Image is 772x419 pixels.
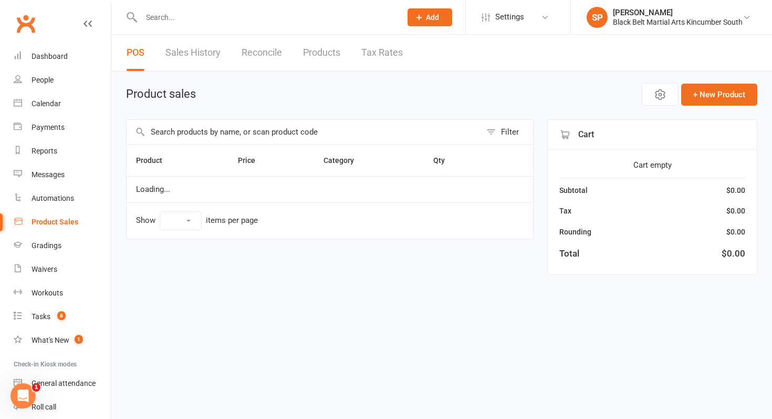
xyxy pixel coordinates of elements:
div: Tasks [32,312,50,321]
span: 1 [75,335,83,344]
a: Dashboard [14,45,111,68]
a: People [14,68,111,92]
button: Add [408,8,452,26]
div: SP [587,7,608,28]
div: Workouts [32,289,63,297]
div: General attendance [32,379,96,387]
a: Gradings [14,234,111,258]
button: Price [238,154,267,167]
span: Product [136,156,174,165]
div: Roll call [32,403,56,411]
a: Tax Rates [361,35,403,71]
div: Gradings [32,241,61,250]
h1: Product sales [126,88,196,100]
a: Roll call [14,395,111,419]
div: [PERSON_NAME] [613,8,743,17]
div: Total [559,247,579,261]
a: Automations [14,187,111,210]
span: Price [238,156,267,165]
div: Rounding [559,226,591,238]
a: Payments [14,116,111,139]
a: Reconcile [242,35,282,71]
div: Product Sales [32,218,78,226]
div: Show [136,211,258,230]
input: Search products by name, or scan product code [127,120,481,144]
a: Products [303,35,340,71]
button: Product [136,154,174,167]
div: $0.00 [726,205,745,217]
div: Tax [559,205,571,217]
span: Settings [495,5,524,29]
a: Workouts [14,281,111,305]
span: 8 [57,311,66,320]
span: Qty [433,156,456,165]
span: Add [426,13,439,22]
button: + New Product [681,84,757,106]
div: Subtotal [559,185,588,196]
a: Clubworx [13,11,39,37]
span: Category [324,156,366,165]
div: $0.00 [722,247,745,261]
div: Cart [548,120,757,150]
a: Product Sales [14,210,111,234]
button: Qty [433,154,456,167]
span: 1 [32,383,40,392]
div: Reports [32,147,57,155]
div: People [32,76,54,84]
div: Filter [501,126,519,138]
div: Messages [32,170,65,179]
a: What's New1 [14,329,111,352]
div: $0.00 [726,226,745,238]
a: Waivers [14,258,111,281]
button: Category [324,154,366,167]
a: Calendar [14,92,111,116]
button: Filter [481,120,533,144]
a: Sales History [165,35,221,71]
div: $0.00 [726,185,745,196]
div: Black Belt Martial Arts Kincumber South [613,17,743,27]
div: What's New [32,336,69,344]
a: Messages [14,163,111,187]
div: items per page [206,216,258,225]
div: Cart empty [559,159,745,171]
a: POS [127,35,144,71]
div: Calendar [32,99,61,108]
div: Payments [32,123,65,131]
a: General attendance kiosk mode [14,372,111,395]
div: Automations [32,194,74,202]
div: Waivers [32,265,57,273]
td: Loading... [127,176,533,202]
a: Tasks 8 [14,305,111,329]
div: Dashboard [32,52,68,60]
iframe: Intercom live chat [11,383,36,408]
a: Reports [14,139,111,163]
input: Search... [138,10,394,25]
